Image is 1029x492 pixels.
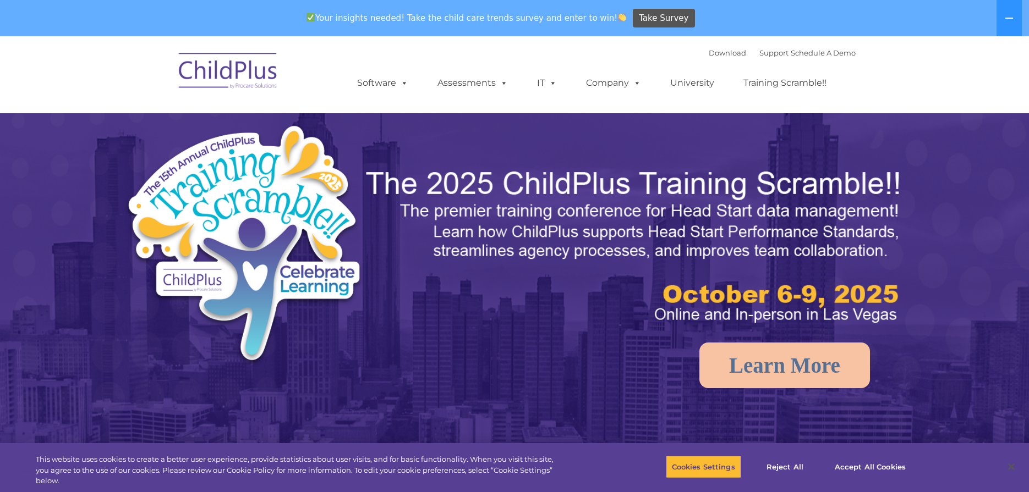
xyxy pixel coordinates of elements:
[526,72,568,94] a: IT
[699,342,870,388] a: Learn More
[633,9,695,28] a: Take Survey
[659,72,725,94] a: University
[36,454,566,487] div: This website uses cookies to create a better user experience, provide statistics about user visit...
[639,9,688,28] span: Take Survey
[709,48,856,57] font: |
[759,48,789,57] a: Support
[999,455,1023,479] button: Close
[575,72,652,94] a: Company
[618,13,626,21] img: 👏
[791,48,856,57] a: Schedule A Demo
[173,45,283,100] img: ChildPlus by Procare Solutions
[302,7,631,29] span: Your insights needed! Take the child care trends survey and enter to win!
[751,455,819,478] button: Reject All
[829,455,912,478] button: Accept All Cookies
[666,455,741,478] button: Cookies Settings
[732,72,838,94] a: Training Scramble!!
[346,72,419,94] a: Software
[153,118,200,126] span: Phone number
[709,48,746,57] a: Download
[426,72,519,94] a: Assessments
[306,13,315,21] img: ✅
[153,73,187,81] span: Last name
